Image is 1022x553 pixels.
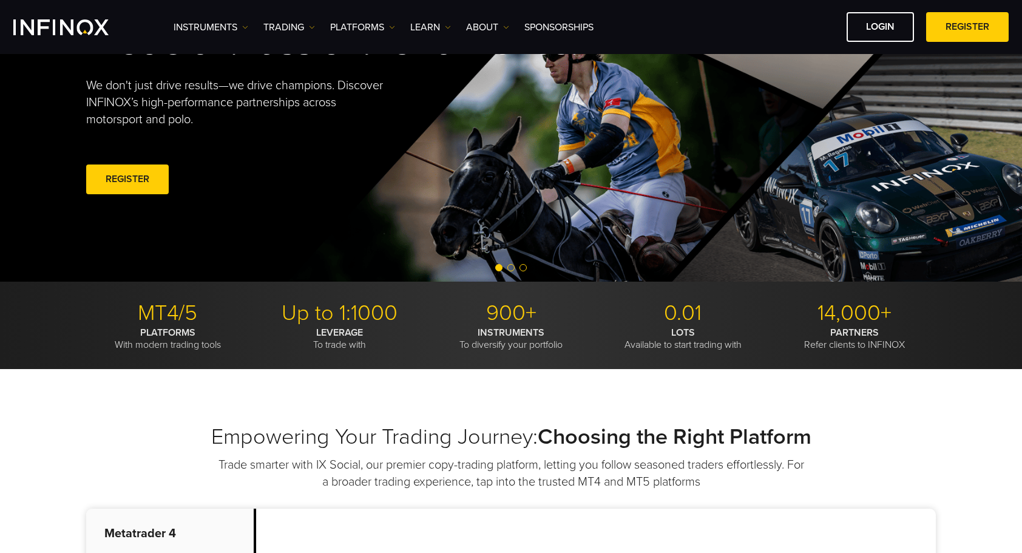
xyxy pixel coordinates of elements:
[13,19,137,35] a: INFINOX Logo
[466,20,509,35] a: ABOUT
[410,20,451,35] a: Learn
[140,327,195,339] strong: PLATFORMS
[86,77,392,128] p: We don't just drive results—we drive champions. Discover INFINOX’s high-performance partnerships ...
[524,20,594,35] a: SPONSORSHIPS
[430,327,592,351] p: To diversify your portfolio
[847,12,914,42] a: LOGIN
[86,327,249,351] p: With modern trading tools
[507,264,515,271] span: Go to slide 2
[217,456,805,490] p: Trade smarter with IX Social, our premier copy-trading platform, letting you follow seasoned trad...
[830,327,879,339] strong: PARTNERS
[316,327,363,339] strong: LEVERAGE
[478,327,544,339] strong: INSTRUMENTS
[174,20,248,35] a: Instruments
[671,327,695,339] strong: LOTS
[258,300,421,327] p: Up to 1:1000
[773,327,936,351] p: Refer clients to INFINOX
[258,327,421,351] p: To trade with
[773,300,936,327] p: 14,000+
[601,327,764,351] p: Available to start trading with
[601,300,764,327] p: 0.01
[926,12,1009,42] a: REGISTER
[538,424,811,450] strong: Choosing the Right Platform
[263,20,315,35] a: TRADING
[330,20,395,35] a: PLATFORMS
[86,424,936,450] h2: Empowering Your Trading Journey:
[430,300,592,327] p: 900+
[86,300,249,327] p: MT4/5
[519,264,527,271] span: Go to slide 3
[86,165,169,194] a: REGISTER
[495,264,503,271] span: Go to slide 1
